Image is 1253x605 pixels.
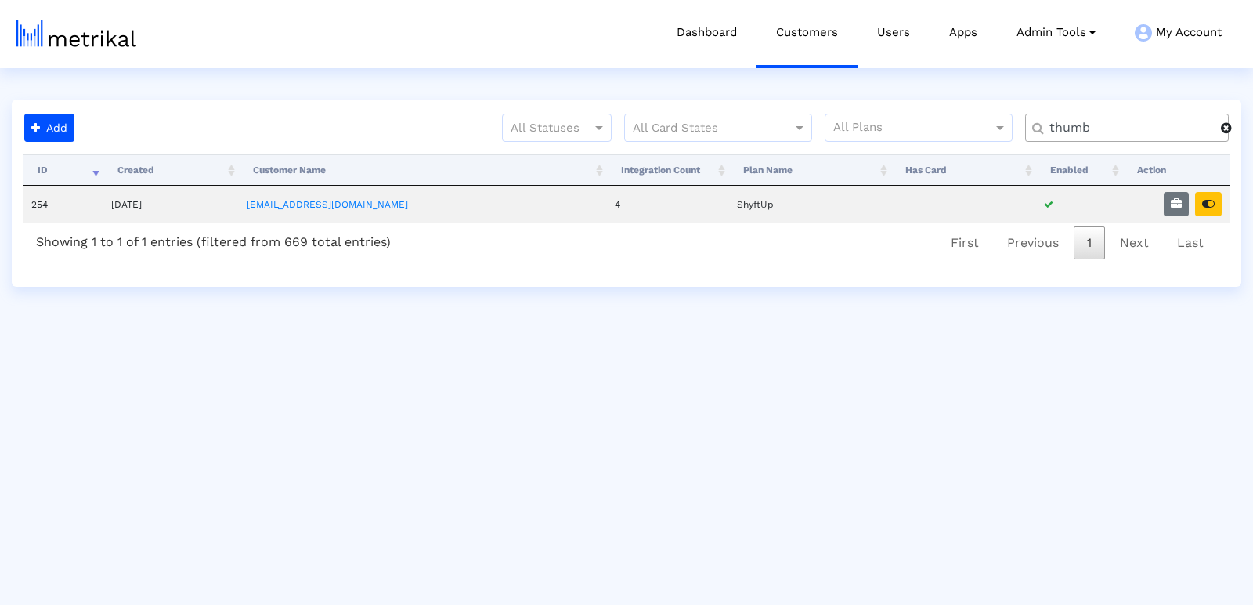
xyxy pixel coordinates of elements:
div: Showing 1 to 1 of 1 entries (filtered from 669 total entries) [23,223,403,255]
td: [DATE] [103,186,239,223]
td: ShyftUp [729,186,890,223]
th: Customer Name: activate to sort column ascending [239,154,608,186]
a: 1 [1074,226,1105,259]
th: ID: activate to sort column ascending [23,154,103,186]
button: Add [24,114,74,142]
a: [EMAIL_ADDRESS][DOMAIN_NAME] [247,199,408,210]
a: First [937,226,992,259]
a: Last [1164,226,1217,259]
th: Plan Name: activate to sort column ascending [729,154,890,186]
img: my-account-menu-icon.png [1135,24,1152,42]
th: Has Card: activate to sort column ascending [891,154,1036,186]
input: Customer Name [1038,120,1221,136]
td: 254 [23,186,103,223]
a: Previous [994,226,1072,259]
th: Integration Count: activate to sort column ascending [607,154,729,186]
input: All Plans [833,118,995,139]
img: metrical-logo-light.png [16,20,136,47]
th: Created: activate to sort column ascending [103,154,239,186]
th: Action [1123,154,1230,186]
a: Next [1107,226,1162,259]
td: 4 [607,186,729,223]
th: Enabled: activate to sort column ascending [1036,154,1123,186]
input: All Card States [633,118,775,139]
